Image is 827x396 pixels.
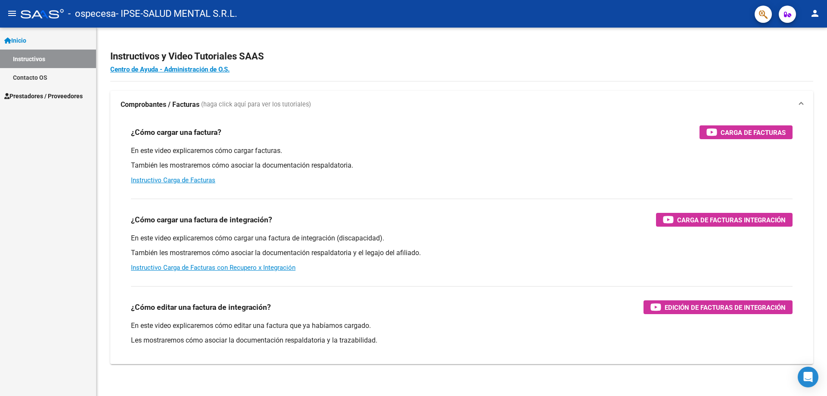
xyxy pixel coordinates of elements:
[131,336,793,345] p: Les mostraremos cómo asociar la documentación respaldatoria y la trazabilidad.
[4,36,26,45] span: Inicio
[700,125,793,139] button: Carga de Facturas
[131,234,793,243] p: En este video explicaremos cómo cargar una factura de integración (discapacidad).
[110,91,813,118] mat-expansion-panel-header: Comprobantes / Facturas (haga click aquí para ver los tutoriales)
[131,146,793,156] p: En este video explicaremos cómo cargar facturas.
[644,300,793,314] button: Edición de Facturas de integración
[7,8,17,19] mat-icon: menu
[131,161,793,170] p: También les mostraremos cómo asociar la documentación respaldatoria.
[110,48,813,65] h2: Instructivos y Video Tutoriales SAAS
[131,214,272,226] h3: ¿Cómo cargar una factura de integración?
[121,100,199,109] strong: Comprobantes / Facturas
[677,215,786,225] span: Carga de Facturas Integración
[131,248,793,258] p: También les mostraremos cómo asociar la documentación respaldatoria y el legajo del afiliado.
[665,302,786,313] span: Edición de Facturas de integración
[116,4,237,23] span: - IPSE-SALUD MENTAL S.R.L.
[721,127,786,138] span: Carga de Facturas
[4,91,83,101] span: Prestadores / Proveedores
[201,100,311,109] span: (haga click aquí para ver los tutoriales)
[131,301,271,313] h3: ¿Cómo editar una factura de integración?
[131,321,793,331] p: En este video explicaremos cómo editar una factura que ya habíamos cargado.
[110,118,813,364] div: Comprobantes / Facturas (haga click aquí para ver los tutoriales)
[68,4,116,23] span: - ospecesa
[810,8,820,19] mat-icon: person
[656,213,793,227] button: Carga de Facturas Integración
[110,65,230,73] a: Centro de Ayuda - Administración de O.S.
[131,126,221,138] h3: ¿Cómo cargar una factura?
[131,264,295,271] a: Instructivo Carga de Facturas con Recupero x Integración
[131,176,215,184] a: Instructivo Carga de Facturas
[798,367,818,387] div: Open Intercom Messenger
